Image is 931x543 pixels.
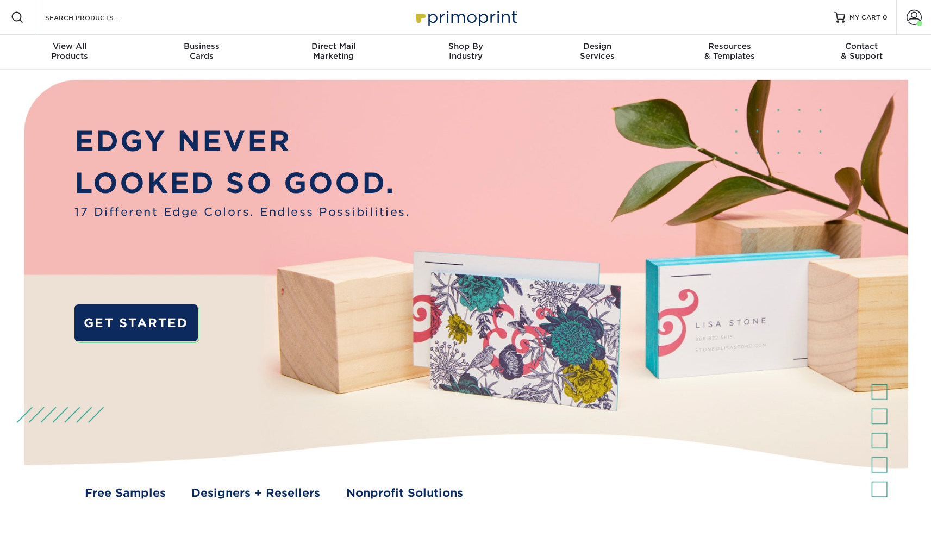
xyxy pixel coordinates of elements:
[74,204,410,221] span: 17 Different Edge Colors. Endless Possibilities.
[796,35,928,70] a: Contact& Support
[74,162,410,204] p: LOOKED SO GOOD.
[74,304,198,341] a: GET STARTED
[664,41,796,61] div: & Templates
[267,35,399,70] a: Direct MailMarketing
[4,35,136,70] a: View AllProducts
[796,41,928,51] span: Contact
[399,41,532,61] div: Industry
[74,120,410,162] p: EDGY NEVER
[532,35,664,70] a: DesignServices
[399,35,532,70] a: Shop ByIndustry
[796,41,928,61] div: & Support
[135,41,267,61] div: Cards
[664,41,796,51] span: Resources
[267,41,399,61] div: Marketing
[664,35,796,70] a: Resources& Templates
[267,41,399,51] span: Direct Mail
[135,35,267,70] a: BusinessCards
[44,11,150,24] input: SEARCH PRODUCTS.....
[4,41,136,51] span: View All
[399,41,532,51] span: Shop By
[411,5,520,29] img: Primoprint
[135,41,267,51] span: Business
[191,485,320,502] a: Designers + Resellers
[85,485,166,502] a: Free Samples
[532,41,664,51] span: Design
[883,14,888,21] span: 0
[532,41,664,61] div: Services
[4,41,136,61] div: Products
[849,13,880,22] span: MY CART
[346,485,463,502] a: Nonprofit Solutions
